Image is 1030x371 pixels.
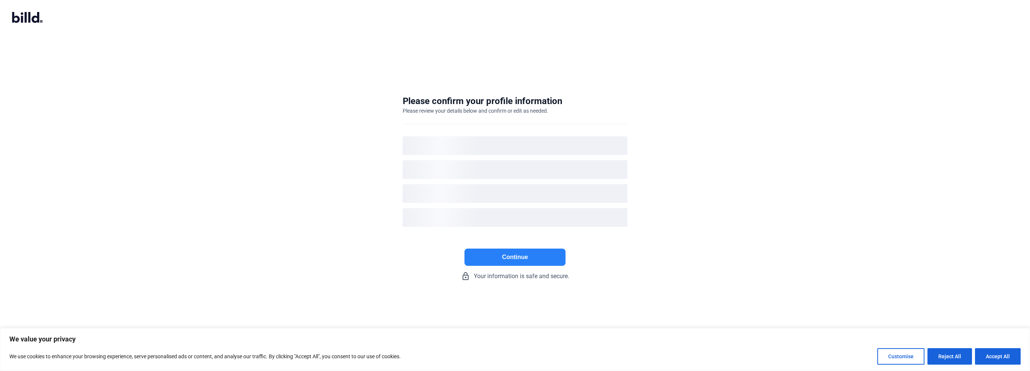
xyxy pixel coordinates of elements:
[403,208,627,227] div: loading
[9,352,401,361] p: We use cookies to enhance your browsing experience, serve personalised ads or content, and analys...
[9,335,1021,344] p: We value your privacy
[464,249,566,266] button: Continue
[403,107,548,115] div: Please review your details below and confirm or edit as needed.
[877,348,924,365] button: Customise
[403,160,627,179] div: loading
[975,348,1021,365] button: Accept All
[403,136,627,155] div: loading
[403,95,562,107] div: Please confirm your profile information
[403,272,627,281] div: Your information is safe and secure.
[461,272,470,281] mat-icon: lock_outline
[403,184,627,203] div: loading
[927,348,972,365] button: Reject All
